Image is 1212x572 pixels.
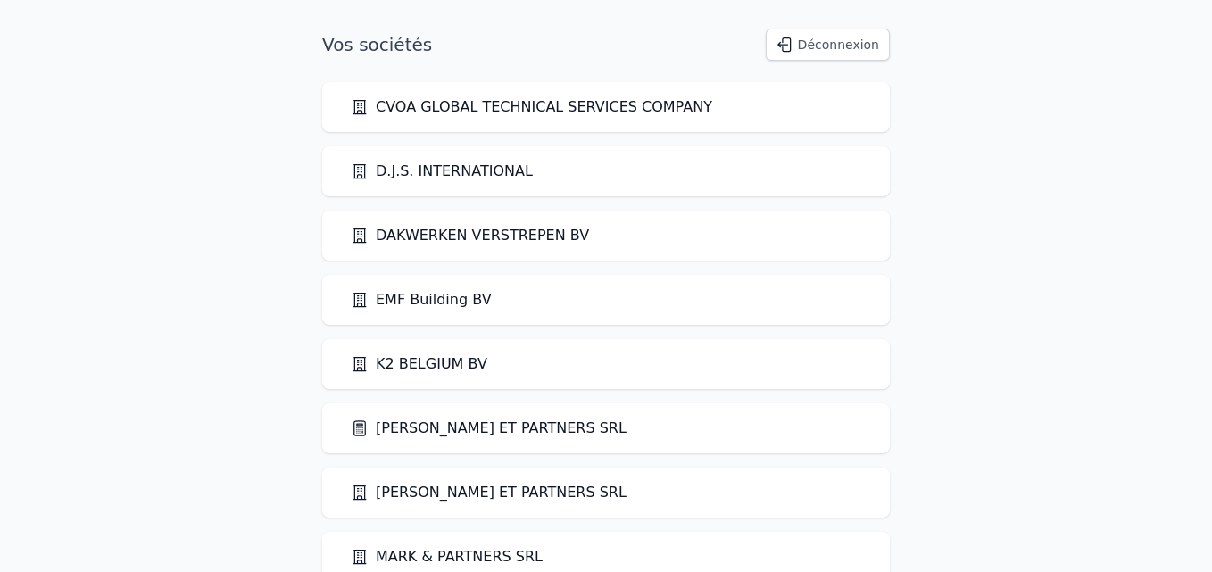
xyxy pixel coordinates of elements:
a: K2 BELGIUM BV [351,353,487,375]
a: DAKWERKEN VERSTREPEN BV [351,225,589,246]
h1: Vos sociétés [322,32,432,57]
button: Déconnexion [766,29,890,61]
a: [PERSON_NAME] ET PARTNERS SRL [351,418,627,439]
a: EMF Building BV [351,289,492,311]
a: D.J.S. INTERNATIONAL [351,161,533,182]
a: [PERSON_NAME] ET PARTNERS SRL [351,482,627,503]
a: MARK & PARTNERS SRL [351,546,543,568]
a: CVOA GLOBAL TECHNICAL SERVICES COMPANY [351,96,712,118]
